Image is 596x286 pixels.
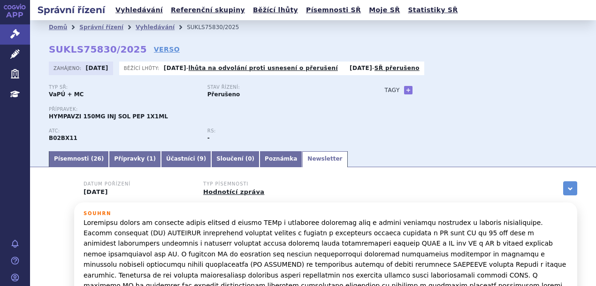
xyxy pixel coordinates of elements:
strong: [DATE] [86,65,108,71]
a: Správní řízení [79,24,123,31]
h3: Datum pořízení [84,181,191,187]
p: Přípravek: [49,107,366,112]
span: HYMPAVZI 150MG INJ SOL PEP 1X1ML [49,113,168,120]
a: Poznámka [260,151,302,167]
strong: SUKLS75830/2025 [49,44,147,55]
span: Běžící lhůty: [124,64,161,72]
a: zobrazit vše [563,181,577,195]
h3: Souhrn [84,211,568,216]
a: lhůta na odvolání proti usnesení o přerušení [189,65,338,71]
a: SŘ přerušeno [374,65,420,71]
h3: Tagy [385,85,400,96]
span: 0 [248,155,252,162]
a: Hodnotící zpráva [203,188,264,195]
a: Běžící lhůty [250,4,301,16]
a: Referenční skupiny [168,4,248,16]
span: 26 [93,155,101,162]
a: Moje SŘ [366,4,403,16]
a: VERSO [154,45,180,54]
a: Newsletter [302,151,347,167]
strong: - [207,135,210,141]
span: Zahájeno: [53,64,83,72]
h3: Typ písemnosti [203,181,311,187]
a: Domů [49,24,67,31]
a: Sloučení (0) [211,151,260,167]
p: - [164,64,338,72]
a: Vyhledávání [113,4,166,16]
strong: VaPÚ + MC [49,91,84,98]
li: SUKLS75830/2025 [187,20,251,34]
a: Přípravky (1) [109,151,161,167]
p: ATC: [49,128,198,134]
a: Písemnosti (26) [49,151,109,167]
span: 9 [199,155,203,162]
strong: Přerušeno [207,91,240,98]
strong: [DATE] [350,65,372,71]
a: Písemnosti SŘ [303,4,364,16]
p: RS: [207,128,357,134]
span: 1 [149,155,153,162]
a: Statistiky SŘ [405,4,460,16]
strong: MARSTACIMAB [49,135,77,141]
h2: Správní řízení [30,3,113,16]
a: Účastníci (9) [161,151,211,167]
strong: [DATE] [164,65,186,71]
p: Typ SŘ: [49,85,198,90]
p: [DATE] [84,188,191,196]
a: Vyhledávání [136,24,175,31]
p: Stav řízení: [207,85,357,90]
p: - [350,64,420,72]
a: + [404,86,413,94]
